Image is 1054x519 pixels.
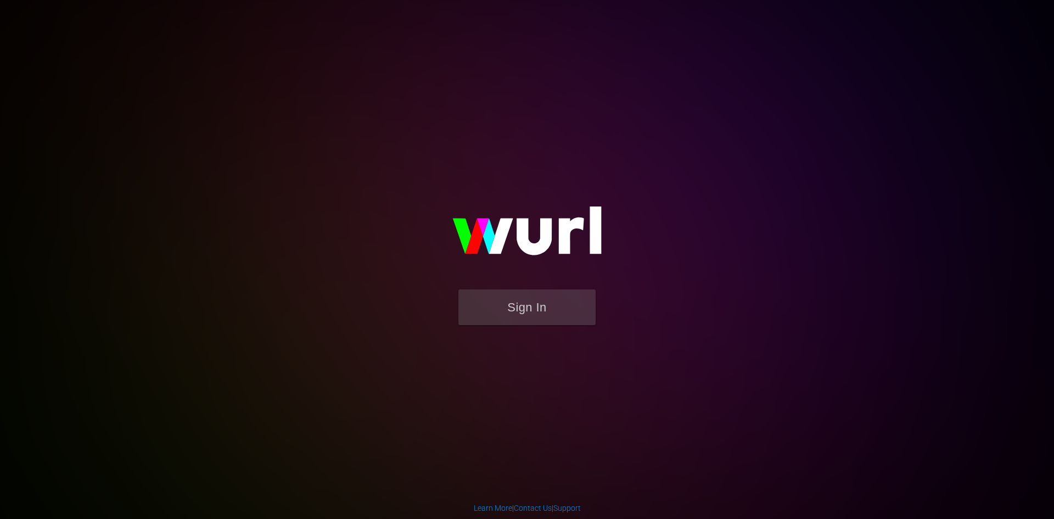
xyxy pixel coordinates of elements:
a: Learn More [474,504,512,512]
button: Sign In [458,289,596,325]
a: Support [553,504,581,512]
a: Contact Us [514,504,552,512]
div: | | [474,503,581,514]
img: wurl-logo-on-black-223613ac3d8ba8fe6dc639794a292ebdb59501304c7dfd60c99c58986ef67473.svg [417,183,637,289]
